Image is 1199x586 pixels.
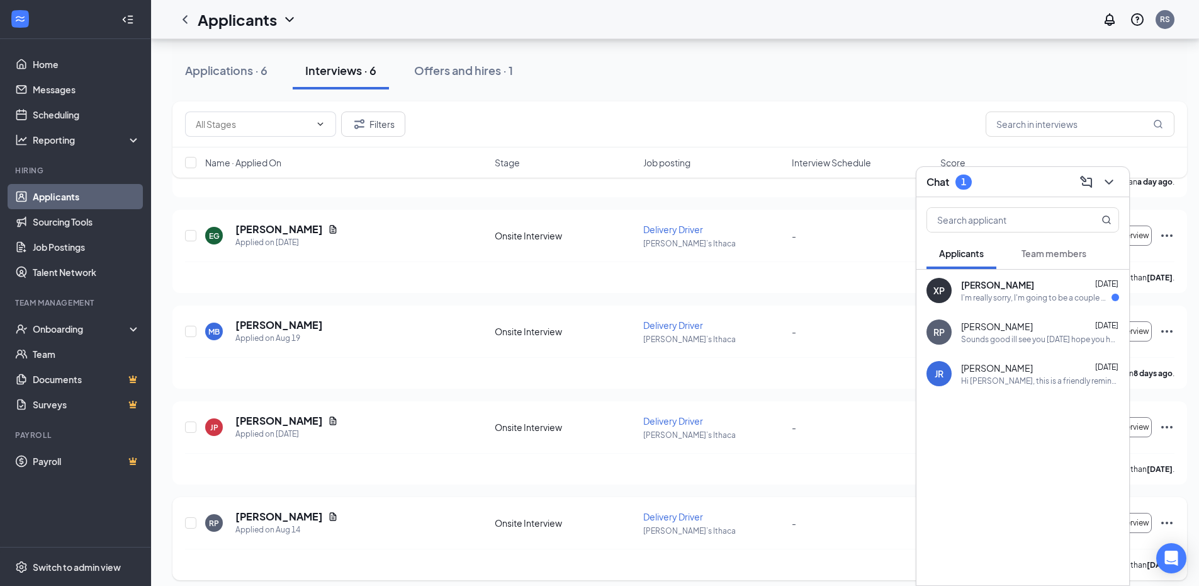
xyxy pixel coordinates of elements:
[1130,12,1145,27] svg: QuestionInfo
[235,524,338,536] div: Applied on Aug 14
[341,112,405,137] button: Filter Filters
[14,13,26,25] svg: WorkstreamLogo
[15,323,28,335] svg: UserCheck
[939,248,984,259] span: Applicants
[1095,321,1118,330] span: [DATE]
[495,325,636,338] div: Onsite Interview
[205,156,281,169] span: Name · Applied On
[792,422,796,433] span: -
[328,224,338,234] svg: Document
[1095,362,1118,372] span: [DATE]
[940,156,965,169] span: Score
[1159,515,1174,531] svg: Ellipses
[15,297,138,308] div: Team Management
[961,334,1119,345] div: Sounds good ill see you [DATE] hope you have an amazing day 🙌🏼
[1101,175,1117,190] svg: ChevronDown
[961,292,1112,303] div: I'm really sorry, I'm going to be a couple minutes late. I had to stay late in a class. I should ...
[282,12,297,27] svg: ChevronDown
[1147,560,1173,570] b: [DATE]
[209,231,220,241] div: EG
[495,517,636,529] div: Onsite Interview
[235,236,338,249] div: Applied on [DATE]
[926,175,949,189] h3: Chat
[1076,172,1096,192] button: ComposeMessage
[933,284,945,297] div: XP
[185,62,267,78] div: Applications · 6
[1159,228,1174,243] svg: Ellipses
[33,449,140,474] a: PayrollCrown
[235,510,323,524] h5: [PERSON_NAME]
[177,12,193,27] svg: ChevronLeft
[1134,369,1173,378] b: 8 days ago
[235,318,323,332] h5: [PERSON_NAME]
[1156,543,1186,573] div: Open Intercom Messenger
[15,561,28,573] svg: Settings
[927,208,1076,232] input: Search applicant
[208,326,220,337] div: MB
[1022,248,1086,259] span: Team members
[643,430,784,440] p: [PERSON_NAME]’s Ithaca
[210,422,218,433] div: JP
[643,224,703,235] span: Delivery Driver
[986,112,1174,137] input: Search in interviews
[643,334,784,345] p: [PERSON_NAME]’s Ithaca
[1147,464,1173,474] b: [DATE]
[328,416,338,426] svg: Document
[33,561,121,573] div: Switch to admin view
[643,238,784,249] p: [PERSON_NAME]’s Ithaca
[33,234,140,260] a: Job Postings
[33,77,140,102] a: Messages
[414,62,513,78] div: Offers and hires · 1
[235,414,323,428] h5: [PERSON_NAME]
[1153,119,1163,129] svg: MagnifyingGlass
[792,326,796,337] span: -
[1102,12,1117,27] svg: Notifications
[315,119,325,129] svg: ChevronDown
[643,511,703,522] span: Delivery Driver
[792,230,796,241] span: -
[1101,215,1112,225] svg: MagnifyingGlass
[15,134,28,146] svg: Analysis
[1159,420,1174,435] svg: Ellipses
[33,52,140,77] a: Home
[198,9,277,30] h1: Applicants
[235,222,323,236] h5: [PERSON_NAME]
[15,430,138,440] div: Payroll
[792,156,871,169] span: Interview Schedule
[961,362,1033,374] span: [PERSON_NAME]
[33,184,140,209] a: Applicants
[235,428,338,440] div: Applied on [DATE]
[209,518,219,529] div: RP
[961,320,1033,333] span: [PERSON_NAME]
[1079,175,1094,190] svg: ComposeMessage
[33,260,140,285] a: Talent Network
[33,102,140,127] a: Scheduling
[961,376,1119,386] div: Hi [PERSON_NAME], this is a friendly reminder. To move forward with your application for Delivery...
[1160,14,1170,25] div: RS
[961,176,966,187] div: 1
[495,156,520,169] span: Stage
[235,332,323,345] div: Applied on Aug 19
[643,415,703,427] span: Delivery Driver
[961,279,1034,291] span: [PERSON_NAME]
[792,517,796,529] span: -
[33,323,130,335] div: Onboarding
[643,319,703,331] span: Delivery Driver
[1147,273,1173,282] b: [DATE]
[33,209,140,234] a: Sourcing Tools
[1099,172,1119,192] button: ChevronDown
[495,421,636,434] div: Onsite Interview
[121,13,134,26] svg: Collapse
[643,156,690,169] span: Job posting
[1159,324,1174,339] svg: Ellipses
[33,134,141,146] div: Reporting
[643,526,784,536] p: [PERSON_NAME]’s Ithaca
[933,326,945,338] div: RP
[935,367,943,380] div: JR
[328,512,338,522] svg: Document
[33,342,140,367] a: Team
[196,117,310,131] input: All Stages
[352,117,367,132] svg: Filter
[15,165,138,176] div: Hiring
